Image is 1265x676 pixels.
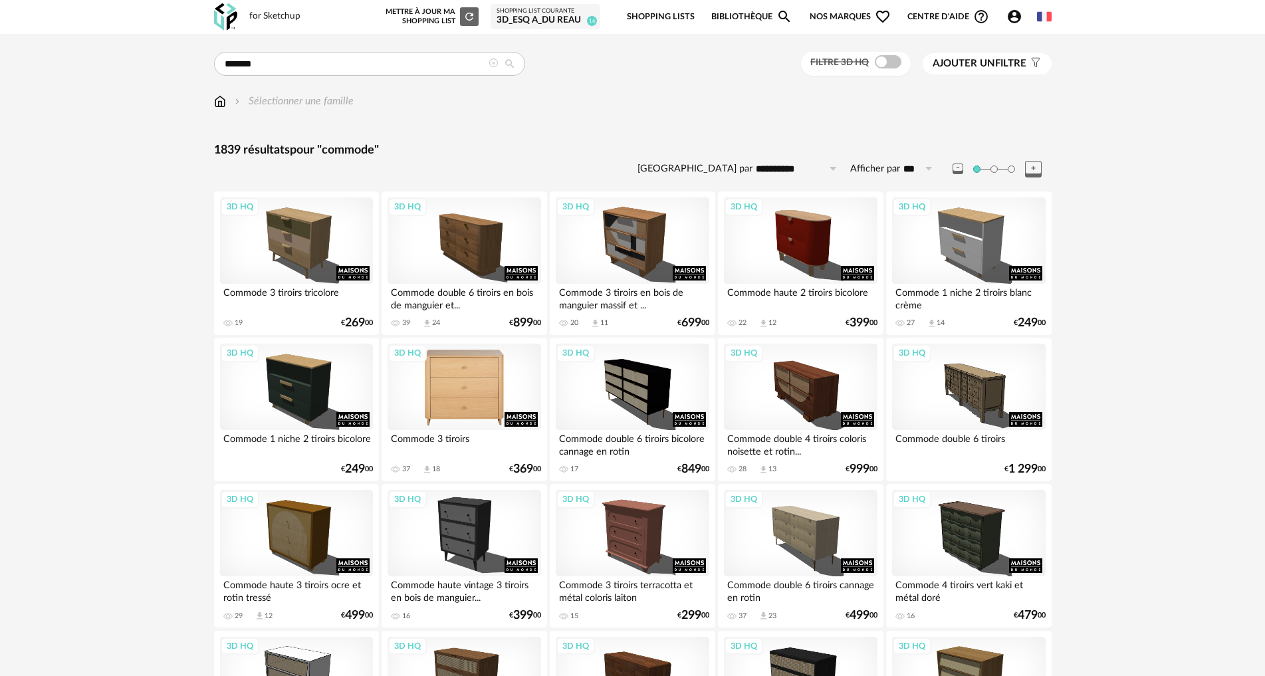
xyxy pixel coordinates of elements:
div: 3D HQ [556,637,595,655]
div: € 00 [846,611,877,620]
div: 29 [235,612,243,621]
span: 369 [513,465,533,474]
div: for Sketchup [249,11,300,23]
div: Commode double 6 tiroirs bicolore cannage en rotin [556,430,709,457]
div: € 00 [677,611,709,620]
a: 3D HQ Commode double 4 tiroirs coloris noisette et rotin... 28 Download icon 13 €99900 [718,338,883,481]
span: Download icon [255,611,265,621]
span: 16 [587,16,597,26]
div: 3D HQ [725,637,763,655]
div: 3D HQ [893,198,931,215]
span: Download icon [422,465,432,475]
a: 3D HQ Commode 3 tiroirs 37 Download icon 18 €36900 [382,338,546,481]
div: 3D HQ [221,637,259,655]
div: Commode 3 tiroirs [388,430,540,457]
div: Commode haute 3 tiroirs ocre et rotin tressé [220,576,373,603]
span: 479 [1018,611,1038,620]
div: 13 [768,465,776,474]
span: Account Circle icon [1006,9,1028,25]
div: Commode 3 tiroirs en bois de manguier massif et ... [556,284,709,310]
div: Commode haute 2 tiroirs bicolore [724,284,877,310]
div: 12 [768,318,776,328]
div: 3D HQ [388,491,427,508]
div: Commode double 6 tiroirs cannage en rotin [724,576,877,603]
a: 3D HQ Commode 1 niche 2 tiroirs blanc crème 27 Download icon 14 €24900 [886,191,1051,335]
img: fr [1037,9,1052,24]
div: 3D HQ [893,344,931,362]
div: 3D HQ [388,637,427,655]
span: 1 299 [1008,465,1038,474]
div: 3D HQ [725,491,763,508]
span: Download icon [758,611,768,621]
div: 16 [907,612,915,621]
span: Ajouter un [933,58,995,68]
span: Download icon [927,318,937,328]
div: € 00 [1014,611,1046,620]
span: 399 [513,611,533,620]
div: € 00 [341,465,373,474]
span: 699 [681,318,701,328]
span: Download icon [422,318,432,328]
div: € 00 [677,318,709,328]
span: 399 [850,318,869,328]
div: 20 [570,318,578,328]
span: 499 [345,611,365,620]
a: 3D HQ Commode double 6 tiroirs en bois de manguier et... 39 Download icon 24 €89900 [382,191,546,335]
div: 3D HQ [893,637,931,655]
span: Nos marques [810,1,891,33]
div: 39 [402,318,410,328]
span: Download icon [758,318,768,328]
div: 3D HQ [221,491,259,508]
div: 3D HQ [725,198,763,215]
div: 3D HQ [893,491,931,508]
div: Shopping List courante [497,7,594,15]
div: 11 [600,318,608,328]
span: filtre [933,57,1026,70]
div: € 00 [1004,465,1046,474]
span: Download icon [758,465,768,475]
div: Commode double 6 tiroirs en bois de manguier et... [388,284,540,310]
a: 3D HQ Commode double 6 tiroirs bicolore cannage en rotin 17 €84900 [550,338,715,481]
div: € 00 [1014,318,1046,328]
div: 1839 résultats [214,143,1052,158]
div: 15 [570,612,578,621]
div: € 00 [846,465,877,474]
span: Heart Outline icon [875,9,891,25]
div: Commode 3 tiroirs tricolore [220,284,373,310]
span: 249 [345,465,365,474]
span: Centre d'aideHelp Circle Outline icon [907,9,989,25]
div: € 00 [509,318,541,328]
span: pour "commode" [290,144,379,156]
div: Commode 1 niche 2 tiroirs blanc crème [892,284,1045,310]
div: 12 [265,612,273,621]
div: 3D HQ [556,198,595,215]
div: Mettre à jour ma Shopping List [383,7,479,26]
div: Commode double 6 tiroirs [892,430,1045,457]
div: Commode double 4 tiroirs coloris noisette et rotin... [724,430,877,457]
img: svg+xml;base64,PHN2ZyB3aWR0aD0iMTYiIGhlaWdodD0iMTciIHZpZXdCb3g9IjAgMCAxNiAxNyIgZmlsbD0ibm9uZSIgeG... [214,94,226,109]
div: 18 [432,465,440,474]
div: 24 [432,318,440,328]
div: 3D HQ [388,344,427,362]
img: svg+xml;base64,PHN2ZyB3aWR0aD0iMTYiIGhlaWdodD0iMTYiIHZpZXdCb3g9IjAgMCAxNiAxNiIgZmlsbD0ibm9uZSIgeG... [232,94,243,109]
button: Ajouter unfiltre Filter icon [923,53,1052,74]
span: Filtre 3D HQ [810,58,869,67]
span: 999 [850,465,869,474]
a: 3D HQ Commode double 6 tiroirs €1 29900 [886,338,1051,481]
a: 3D HQ Commode 3 tiroirs terracotta et métal coloris laiton 15 €29900 [550,484,715,627]
div: 22 [739,318,747,328]
label: [GEOGRAPHIC_DATA] par [637,163,752,175]
span: 299 [681,611,701,620]
a: 3D HQ Commode 1 niche 2 tiroirs bicolore €24900 [214,338,379,481]
div: 3D HQ [221,344,259,362]
span: Magnify icon [776,9,792,25]
div: € 00 [509,465,541,474]
span: 899 [513,318,533,328]
div: 23 [768,612,776,621]
a: 3D HQ Commode haute 2 tiroirs bicolore 22 Download icon 12 €39900 [718,191,883,335]
div: € 00 [509,611,541,620]
div: Commode haute vintage 3 tiroirs en bois de manguier... [388,576,540,603]
label: Afficher par [850,163,900,175]
a: 3D HQ Commode 3 tiroirs tricolore 19 €26900 [214,191,379,335]
a: 3D HQ Commode 4 tiroirs vert kaki et métal doré 16 €47900 [886,484,1051,627]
